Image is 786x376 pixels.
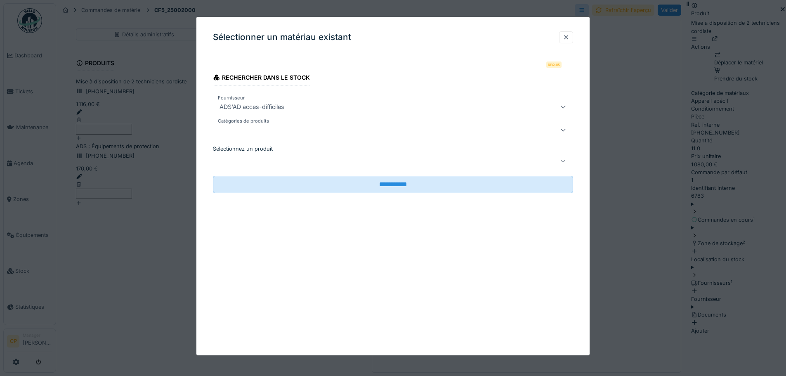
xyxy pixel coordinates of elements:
[213,32,351,43] h3: Sélectionner un matériau existant
[216,102,288,112] div: ADS'AD acces-difficiles
[216,95,246,102] label: Fournisseur
[216,118,271,125] label: Catégories de produits
[546,61,562,68] div: Requis
[213,71,310,85] div: Rechercher dans le stock
[213,145,273,153] label: Sélectionnez un produit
